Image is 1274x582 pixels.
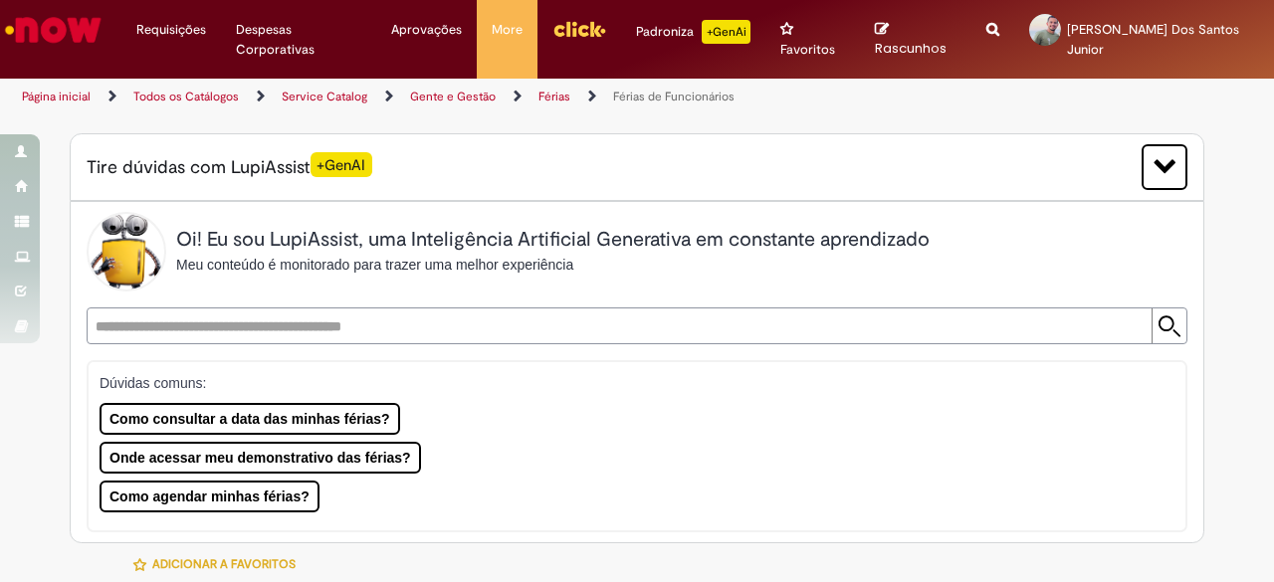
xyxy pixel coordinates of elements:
[636,20,750,44] div: Padroniza
[410,89,496,104] a: Gente e Gestão
[492,20,523,40] span: More
[391,20,462,40] span: Aprovações
[100,403,400,435] button: Como consultar a data das minhas férias?
[282,89,367,104] a: Service Catalog
[875,39,947,58] span: Rascunhos
[152,556,296,572] span: Adicionar a Favoritos
[2,10,105,50] img: ServiceNow
[1152,308,1186,343] input: Submit
[236,20,361,60] span: Despesas Corporativas
[100,442,421,474] button: Onde acessar meu demonstrativo das férias?
[875,21,956,58] a: Rascunhos
[100,481,319,512] button: Como agendar minhas férias?
[133,89,239,104] a: Todos os Catálogos
[22,89,91,104] a: Página inicial
[15,79,834,115] ul: Trilhas de página
[87,155,372,180] span: Tire dúvidas com LupiAssist
[780,40,835,60] span: Favoritos
[176,229,930,251] h2: Oi! Eu sou LupiAssist, uma Inteligência Artificial Generativa em constante aprendizado
[311,152,372,177] span: +GenAI
[87,212,166,291] img: Lupi
[552,14,606,44] img: click_logo_yellow_360x200.png
[702,20,750,44] p: +GenAi
[1067,21,1239,58] span: [PERSON_NAME] Dos Santos Junior
[613,89,735,104] a: Férias de Funcionários
[538,89,570,104] a: Férias
[136,20,206,40] span: Requisições
[100,373,1160,393] p: Dúvidas comuns:
[176,257,573,273] span: Meu conteúdo é monitorado para trazer uma melhor experiência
